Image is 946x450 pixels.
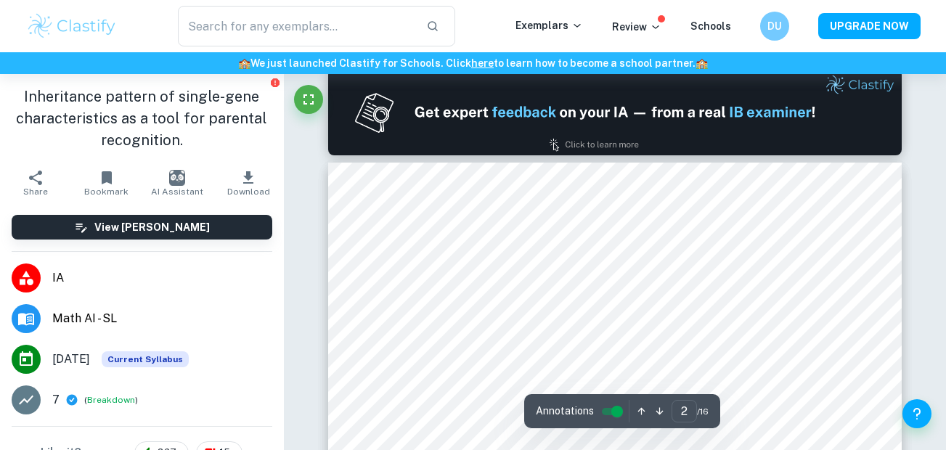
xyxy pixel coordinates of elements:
[3,55,943,71] h6: We just launched Clastify for Schools. Click to learn how to become a school partner.
[12,86,272,151] h1: Inheritance pattern of single-gene characteristics as a tool for parental recognition.
[818,13,921,39] button: UPGRADE NOW
[697,405,709,418] span: / 16
[52,351,90,368] span: [DATE]
[169,170,185,186] img: AI Assistant
[12,215,272,240] button: View [PERSON_NAME]
[690,20,731,32] a: Schools
[151,187,203,197] span: AI Assistant
[471,57,494,69] a: here
[328,69,902,155] img: Ad
[87,393,135,406] button: Breakdown
[902,399,931,428] button: Help and Feedback
[766,18,783,34] h6: DU
[94,219,210,235] h6: View [PERSON_NAME]
[213,163,284,203] button: Download
[84,187,129,197] span: Bookmark
[515,17,583,33] p: Exemplars
[52,391,60,409] p: 7
[71,163,142,203] button: Bookmark
[52,269,272,287] span: IA
[26,12,118,41] img: Clastify logo
[696,57,708,69] span: 🏫
[178,6,415,46] input: Search for any exemplars...
[612,19,661,35] p: Review
[84,393,138,407] span: ( )
[760,12,789,41] button: DU
[536,404,594,419] span: Annotations
[102,351,189,367] div: This exemplar is based on the current syllabus. Feel free to refer to it for inspiration/ideas wh...
[238,57,250,69] span: 🏫
[142,163,213,203] button: AI Assistant
[227,187,270,197] span: Download
[294,85,323,114] button: Fullscreen
[23,187,48,197] span: Share
[270,77,281,88] button: Report issue
[52,310,272,327] span: Math AI - SL
[102,351,189,367] span: Current Syllabus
